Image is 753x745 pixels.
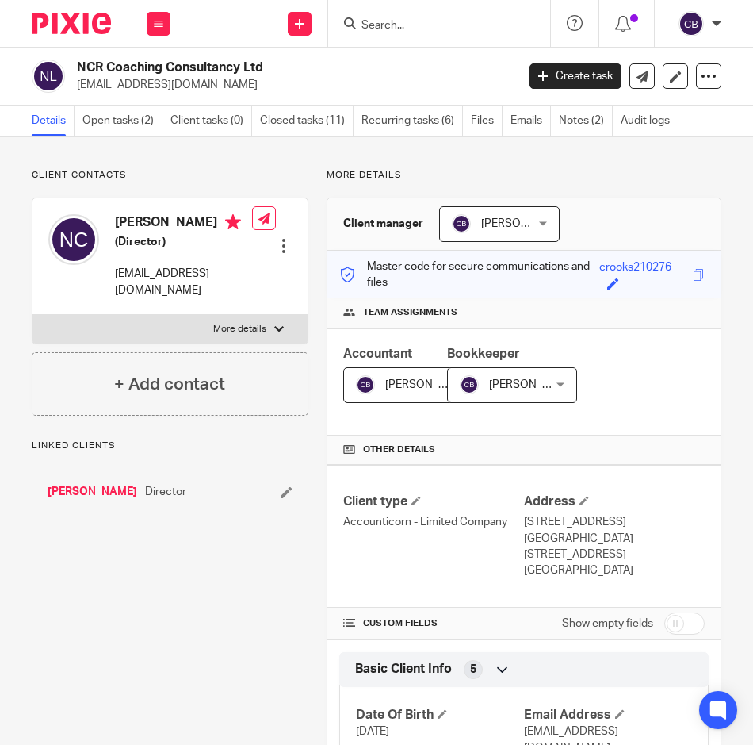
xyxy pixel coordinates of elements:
p: [EMAIL_ADDRESS][DOMAIN_NAME] [115,266,252,298]
span: [PERSON_NAME] [385,379,472,390]
a: Create task [529,63,621,89]
span: Accountant [343,348,412,360]
h4: Client type [343,493,524,510]
span: [PERSON_NAME] [489,379,576,390]
span: 5 [470,662,476,678]
h2: NCR Coaching Consultancy Ltd [77,60,420,76]
p: Accounticorn - Limited Company [343,514,524,530]
p: [STREET_ADDRESS][GEOGRAPHIC_DATA] [524,514,705,547]
input: Search [360,19,503,33]
i: Primary [225,214,241,230]
img: svg%3E [678,11,704,36]
h3: Client manager [343,216,423,232]
img: svg%3E [356,375,375,394]
img: svg%3E [452,214,471,233]
h5: (Director) [115,234,252,250]
span: Other details [363,444,435,456]
p: More details [327,169,721,182]
h4: CUSTOM FIELDS [343,617,524,630]
p: Linked clients [32,440,308,452]
h4: Address [524,493,705,510]
a: Client tasks (0) [170,106,252,136]
a: Notes (2) [559,106,613,136]
img: svg%3E [32,60,65,93]
span: Director [145,484,186,500]
span: Bookkeeper [447,348,520,360]
h4: + Add contact [114,372,225,397]
p: Master code for secure communications and files [339,259,598,291]
p: [STREET_ADDRESS] [524,547,705,563]
h4: [PERSON_NAME] [115,214,252,234]
img: svg%3E [48,214,99,265]
span: Basic Client Info [355,661,452,678]
a: Recurring tasks (6) [361,106,463,136]
a: Closed tasks (11) [260,106,354,136]
p: [EMAIL_ADDRESS][DOMAIN_NAME] [77,77,506,93]
a: Open tasks (2) [82,106,162,136]
a: Files [471,106,503,136]
p: [GEOGRAPHIC_DATA] [524,563,705,578]
h4: Date Of Birth [356,707,524,724]
span: [PERSON_NAME] [481,218,568,229]
a: Emails [510,106,551,136]
img: svg%3E [460,375,479,394]
a: Audit logs [621,106,678,136]
a: [PERSON_NAME] [48,484,137,500]
p: Client contacts [32,169,308,182]
img: Pixie [32,13,111,34]
label: Show empty fields [562,616,653,632]
span: Team assignments [363,306,457,319]
p: More details [213,323,266,336]
h4: Email Address [524,707,692,724]
div: crooks210276 [599,259,671,278]
span: [DATE] [356,726,389,737]
a: Details [32,106,75,136]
